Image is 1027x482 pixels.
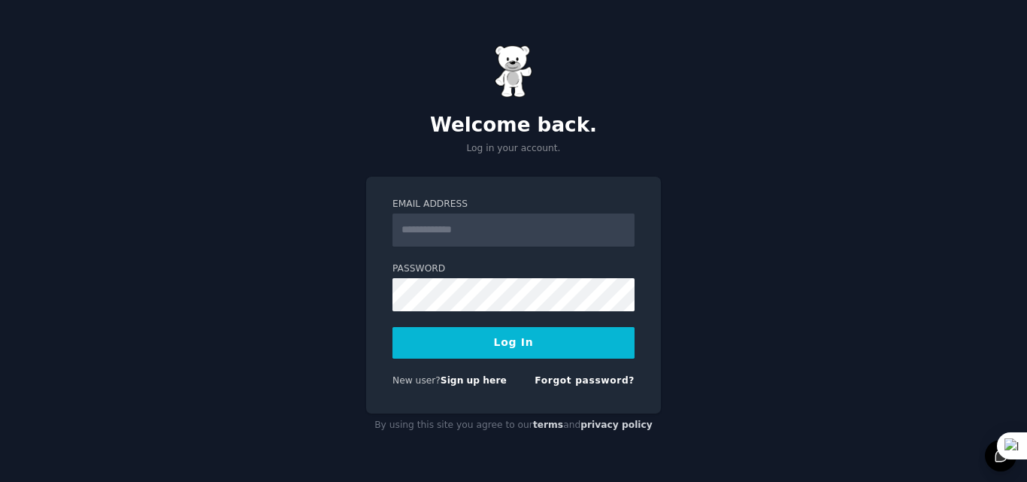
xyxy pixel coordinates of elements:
[392,327,635,359] button: Log In
[441,375,507,386] a: Sign up here
[392,262,635,276] label: Password
[366,142,661,156] p: Log in your account.
[392,198,635,211] label: Email Address
[580,420,653,430] a: privacy policy
[366,414,661,438] div: By using this site you agree to our and
[535,375,635,386] a: Forgot password?
[392,375,441,386] span: New user?
[495,45,532,98] img: Gummy Bear
[533,420,563,430] a: terms
[366,114,661,138] h2: Welcome back.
